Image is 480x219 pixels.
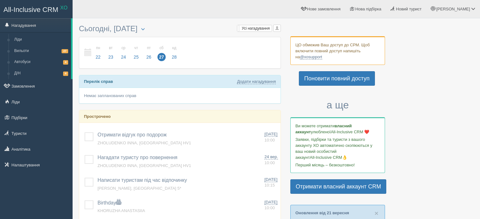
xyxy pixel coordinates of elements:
a: [PERSON_NAME], [GEOGRAPHIC_DATA] 5* [98,186,181,191]
a: Автобуси4 [11,56,71,68]
span: 28 [170,53,178,61]
b: Перелік справ [84,79,113,84]
small: вт [107,45,115,51]
p: Ви можете отримати улюбленої [295,123,380,135]
span: 4 [63,72,68,76]
button: Close [375,210,378,216]
a: Д/Н4 [11,68,71,79]
span: 10:00 [264,160,275,165]
a: Отримати відгук про подорож [98,132,167,137]
small: пн [94,45,102,51]
a: пн 22 [92,42,104,64]
span: 22 [94,53,102,61]
a: [DATE] 10:00 [264,131,278,143]
a: Оновлення від 21 вересня [295,210,349,215]
a: 24 вер. 10:00 [264,154,278,166]
a: All-Inclusive CRM XO [0,0,72,18]
span: 24 [119,53,127,61]
sup: XO [60,5,68,10]
small: пт [145,45,153,51]
span: 10:15 [264,183,275,187]
a: Поновити повний доступ [299,71,375,86]
span: Нове замовлення [307,7,341,11]
p: Перший місяць – безкоштовно! [295,162,380,168]
span: 23 [107,53,115,61]
b: власний аккаунт [295,124,352,134]
h3: а ще [290,100,385,111]
a: пт 26 [143,42,155,64]
span: [DATE] [264,177,277,182]
a: Birthday [98,200,121,205]
b: Прострочено [84,114,111,119]
span: 26 [145,53,153,61]
small: сб [157,45,166,51]
a: KHORUZHA ANASTASIIA [98,208,145,213]
a: [DATE] 10:00 [264,199,278,211]
span: 4 [63,60,68,64]
span: Новий турист [396,7,422,11]
a: Вильоти27 [11,45,71,57]
h3: Сьогодні, [DATE] [79,25,281,34]
a: ZHOLUDENKO INNA, [GEOGRAPHIC_DATA] HV1 [98,163,191,168]
a: @xosupport [300,55,322,60]
span: 25 [132,53,140,61]
span: × [375,210,378,217]
a: Додати нагадування [237,79,276,84]
span: 24 вер. [264,154,278,159]
div: Немає запланованих справ [79,88,281,103]
a: Написати туристам під час відпочинку [98,177,187,183]
div: ЦО обмежив Ваш доступ до СРМ. Щоб включити повний доступ напишіть на [290,36,385,65]
span: Усі нагадування [242,26,270,31]
small: ср [119,45,127,51]
span: 27 [62,49,68,53]
span: [DATE] [264,132,277,137]
a: Отримати власний аккаунт CRM [290,179,386,194]
a: Нагадати туристу про повернення [98,155,177,160]
span: 10:00 [264,205,275,210]
span: All-Inclusive CRM [3,6,58,14]
a: [DATE] 10:15 [264,177,278,188]
span: [PERSON_NAME] [436,7,470,11]
a: сб 27 [156,42,168,64]
a: ZHOLUDENKO INNA, [GEOGRAPHIC_DATA] HV1 [98,141,191,145]
small: нд [170,45,178,51]
small: чт [132,45,140,51]
span: All-Inclusive CRM👌 [310,155,347,160]
span: 27 [157,53,166,61]
span: Нова підбірка [355,7,382,11]
span: 10:00 [264,138,275,142]
span: All-Inclusive CRM ❤️ [331,130,369,134]
a: чт 25 [130,42,142,64]
p: Заявки, підбірки та туристи з вашого аккаунту ХО автоматично скопіюються у ваш новий особистий ак... [295,136,380,160]
a: Ліди [11,34,71,45]
a: вт 23 [105,42,117,64]
a: нд 28 [168,42,179,64]
a: ср 24 [117,42,129,64]
span: [DATE] [264,200,277,205]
